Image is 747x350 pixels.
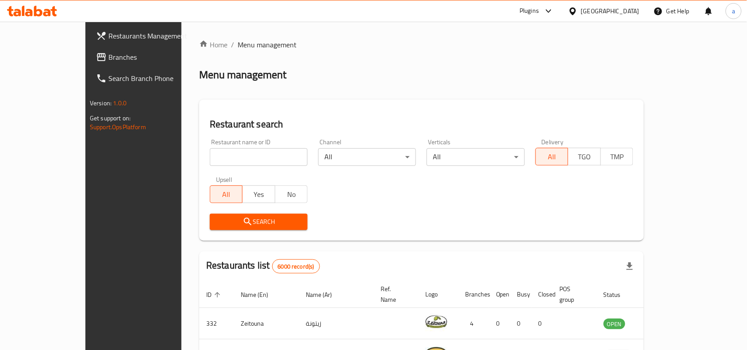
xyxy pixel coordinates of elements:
span: POS group [560,284,586,305]
td: 332 [199,308,234,339]
th: Closed [531,281,553,308]
label: Upsell [216,177,232,183]
span: TGO [572,150,597,163]
button: TGO [568,148,601,165]
span: 1.0.0 [113,97,127,109]
span: No [279,188,304,201]
a: Restaurants Management [89,25,210,46]
span: All [214,188,239,201]
h2: Restaurants list [206,259,320,273]
td: 4 [458,308,489,339]
span: Name (Ar) [306,289,343,300]
span: Ref. Name [381,284,408,305]
a: Support.OpsPlatform [90,121,146,133]
span: OPEN [604,319,625,329]
nav: breadcrumb [199,39,644,50]
span: a [732,6,735,16]
button: Yes [242,185,275,203]
th: Logo [418,281,458,308]
button: All [535,148,568,165]
label: Delivery [542,139,564,145]
span: Version: [90,97,112,109]
span: Yes [246,188,271,201]
span: Branches [108,52,203,62]
span: Status [604,289,632,300]
th: Open [489,281,510,308]
span: Search [217,216,300,227]
button: No [275,185,308,203]
span: Search Branch Phone [108,73,203,84]
a: Home [199,39,227,50]
div: [GEOGRAPHIC_DATA] [581,6,639,16]
div: All [427,148,524,166]
input: Search for restaurant name or ID.. [210,148,308,166]
td: 0 [531,308,553,339]
th: Branches [458,281,489,308]
span: Get support on: [90,112,131,124]
button: Search [210,214,308,230]
span: ID [206,289,223,300]
span: 6000 record(s) [273,262,320,271]
th: Busy [510,281,531,308]
span: Restaurants Management [108,31,203,41]
td: زيتونة [299,308,373,339]
button: All [210,185,243,203]
div: Export file [619,256,640,277]
div: Total records count [272,259,320,273]
h2: Menu management [199,68,286,82]
button: TMP [601,148,633,165]
span: All [539,150,565,163]
div: All [318,148,416,166]
div: Plugins [520,6,539,16]
a: Search Branch Phone [89,68,210,89]
li: / [231,39,234,50]
h2: Restaurant search [210,118,633,131]
span: Menu management [238,39,296,50]
td: 0 [510,308,531,339]
a: Branches [89,46,210,68]
span: Name (En) [241,289,280,300]
td: Zeitouna [234,308,299,339]
span: TMP [605,150,630,163]
td: 0 [489,308,510,339]
img: Zeitouna [425,311,447,333]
